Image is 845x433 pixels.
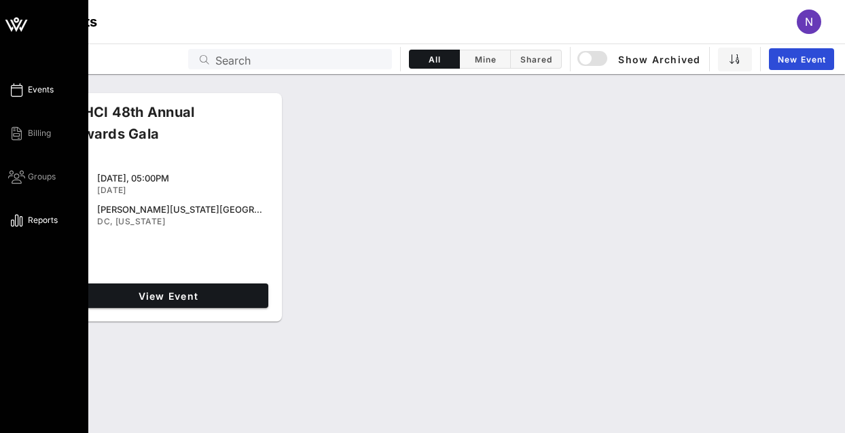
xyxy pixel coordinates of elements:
div: [PERSON_NAME][US_STATE][GEOGRAPHIC_DATA] [97,204,263,215]
span: View Event [73,290,263,302]
span: Groups [28,171,56,183]
div: CHCI 48th Annual Awards Gala [62,101,253,156]
div: N [797,10,821,34]
span: N [805,15,813,29]
span: Shared [519,54,553,65]
a: New Event [769,48,834,70]
span: Show Archived [579,51,700,67]
a: Groups [8,169,56,185]
span: [US_STATE] [115,216,165,226]
div: [DATE] [97,185,263,196]
span: Reports [28,214,58,226]
a: Billing [8,125,51,141]
a: Reports [8,212,58,228]
a: View Event [67,283,268,308]
span: New Event [777,54,826,65]
div: [DATE], 05:00PM [97,173,263,184]
button: Mine [460,50,511,69]
a: Events [8,82,54,98]
button: All [409,50,460,69]
span: Mine [468,54,502,65]
span: DC, [97,216,113,226]
button: Shared [511,50,562,69]
span: All [418,54,451,65]
span: Billing [28,127,51,139]
button: Show Archived [579,47,701,71]
span: Events [28,84,54,96]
